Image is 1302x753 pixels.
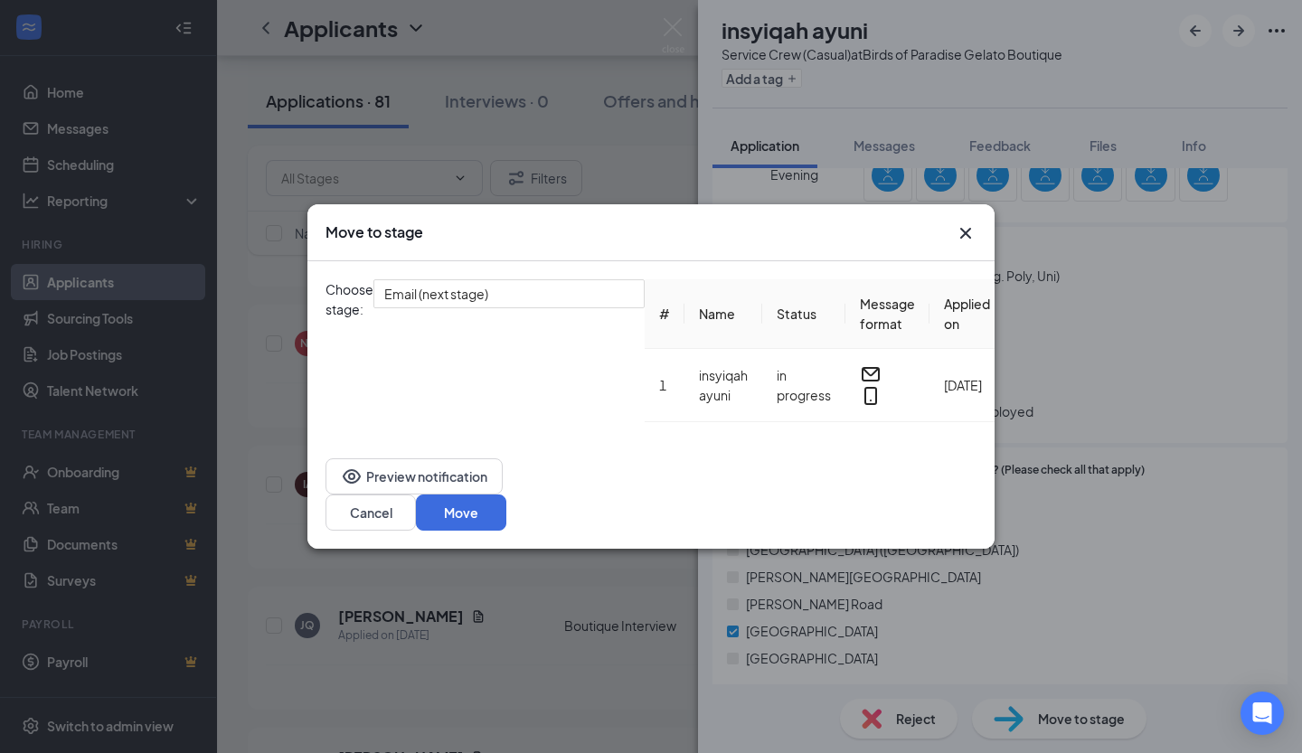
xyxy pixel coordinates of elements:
td: in progress [762,349,845,422]
svg: Cross [955,222,976,244]
td: [DATE] [929,349,1005,422]
td: insyiqah ayuni [684,349,762,422]
th: Name [684,279,762,349]
button: EyePreview notification [325,458,503,494]
div: Open Intercom Messenger [1241,692,1284,735]
h3: Move to stage [325,222,423,242]
button: Move [416,494,506,531]
svg: Email [860,363,882,385]
span: Email (next stage) [384,280,488,307]
th: Status [762,279,845,349]
span: 1 [659,377,666,393]
th: Message format [845,279,929,349]
th: Applied on [929,279,1005,349]
button: Close [955,222,976,244]
svg: Eye [341,466,363,487]
button: Cancel [325,494,416,531]
span: Choose stage: [325,279,373,422]
th: # [645,279,684,349]
svg: MobileSms [860,385,882,407]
